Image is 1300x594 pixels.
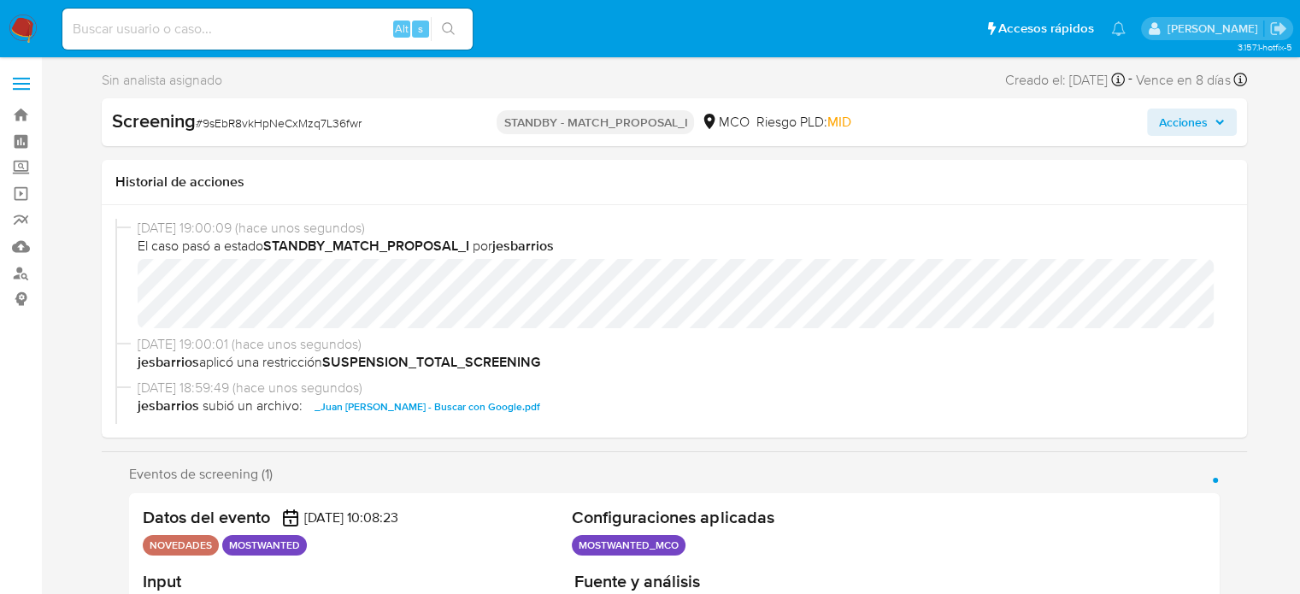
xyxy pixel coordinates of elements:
[263,236,469,256] b: STANDBY_MATCH_PROPOSAL_I
[431,17,466,41] button: search-icon
[322,352,540,372] b: SUSPENSION_TOTAL_SCREENING
[1005,68,1125,91] div: Creado el: [DATE]
[395,21,409,37] span: Alt
[756,113,850,132] span: Riesgo PLD:
[492,236,554,256] b: jesbarrios
[138,353,1226,372] span: aplicó una restricción
[998,20,1094,38] span: Accesos rápidos
[1159,109,1208,136] span: Acciones
[1111,21,1126,36] a: Notificaciones
[196,115,362,132] span: # 9sEbR8vkHpNeCxMzq7L36fwr
[1269,20,1287,38] a: Salir
[203,397,303,417] span: subió un archivo:
[1128,68,1132,91] span: -
[138,219,1226,238] span: [DATE] 19:00:09 (hace unos segundos)
[138,335,1226,354] span: [DATE] 19:00:01 (hace unos segundos)
[418,21,423,37] span: s
[497,110,694,134] p: STANDBY - MATCH_PROPOSAL_I
[138,237,1226,256] span: El caso pasó a estado por
[1136,71,1230,90] span: Vence en 8 días
[62,18,473,40] input: Buscar usuario o caso...
[138,379,1226,397] span: [DATE] 18:59:49 (hace unos segundos)
[315,397,540,417] span: _Juan [PERSON_NAME] - Buscar con Google.pdf
[306,397,549,417] button: _Juan [PERSON_NAME] - Buscar con Google.pdf
[115,173,1233,191] h1: Historial de acciones
[701,113,749,132] div: MCO
[138,352,199,372] b: jesbarrios
[112,107,196,134] b: Screening
[826,112,850,132] span: MID
[138,397,199,417] b: jesbarrios
[1167,21,1263,37] p: ext_romamani@mercadolibre.com
[1147,109,1237,136] button: Acciones
[102,71,222,90] span: Sin analista asignado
